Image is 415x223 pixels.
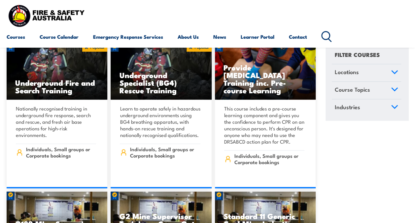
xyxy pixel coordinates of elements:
[332,82,401,99] a: Course Topics
[93,29,163,45] a: Emergency Response Services
[40,29,79,45] a: Course Calendar
[241,29,274,45] a: Learner Portal
[213,29,226,45] a: News
[335,50,380,59] h4: FILTER COURSES
[215,43,316,100] a: Provide [MEDICAL_DATA] Training inc. Pre-course Learning
[234,153,304,165] span: Individuals, Small groups or Corporate bookings
[335,103,360,111] span: Industries
[130,146,200,158] span: Individuals, Small groups or Corporate bookings
[111,43,211,100] a: Underground Specialist (BG4) Rescue Training
[335,67,359,76] span: Locations
[16,105,96,138] p: Nationally recognised training in underground fire response, search and rescue, and fresh air bas...
[119,71,203,94] h3: Underground Specialist (BG4) Rescue Training
[15,79,99,94] h3: Underground Fire and Search Training
[224,105,304,145] p: This course includes a pre-course learning component and gives you the confidence to perform CPR ...
[178,29,199,45] a: About Us
[215,43,316,100] img: Low Voltage Rescue and Provide CPR
[120,105,200,138] p: Learn to operate safely in hazardous underground environments using BG4 breathing apparatus, with...
[111,43,211,100] img: Underground mine rescue
[7,29,25,45] a: Courses
[7,43,107,100] a: Underground Fire and Search Training
[332,99,401,116] a: Industries
[332,64,401,81] a: Locations
[335,85,370,94] span: Course Topics
[289,29,307,45] a: Contact
[224,64,307,94] h3: Provide [MEDICAL_DATA] Training inc. Pre-course Learning
[26,146,96,158] span: Individuals, Small groups or Corporate bookings
[7,43,107,100] img: Underground mine rescue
